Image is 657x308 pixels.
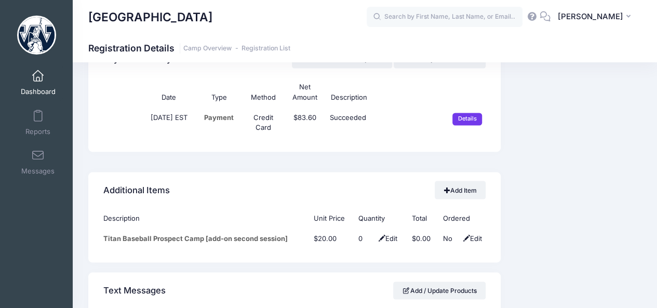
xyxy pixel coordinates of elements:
div: No [443,233,459,244]
a: Add Item [435,181,486,198]
th: Description [326,77,441,108]
td: [DATE] EST [142,108,195,138]
img: Westminster College [17,16,56,55]
span: Edit [461,234,482,242]
th: Net Amount [284,77,326,108]
span: [PERSON_NAME] [557,11,623,22]
a: Camp Overview [183,45,232,52]
th: Ordered [438,208,486,229]
th: Quantity [353,208,406,229]
th: Total [407,208,438,229]
td: Titan Baseball Prospect Camp [add-on second session] [103,229,309,249]
a: Add / Update Products [393,282,486,299]
h1: [GEOGRAPHIC_DATA] [88,5,212,29]
h4: Text Messages [103,276,166,305]
td: Credit Card [242,108,284,138]
a: Dashboard [14,64,63,101]
input: Details [452,113,482,125]
span: Messages [21,167,55,176]
input: Search by First Name, Last Name, or Email... [367,7,522,28]
th: Date [142,77,195,108]
h4: Additional Items [103,175,170,205]
td: $83.60 [284,108,326,138]
th: Type [196,77,242,108]
span: Reports [25,127,50,136]
td: Payment [196,108,242,138]
td: Succeeded [326,108,441,138]
button: [PERSON_NAME] [551,5,641,29]
span: Edit [376,234,397,242]
a: Registration List [242,45,290,52]
th: Method [242,77,284,108]
span: Dashboard [21,88,56,97]
td: $0.00 [407,229,438,249]
th: Unit Price [309,208,353,229]
div: Click Pencil to edit... [358,233,374,244]
th: Description [103,208,309,229]
a: Messages [14,144,63,180]
a: Reports [14,104,63,141]
h1: Registration Details [88,43,290,53]
td: $20.00 [309,229,353,249]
